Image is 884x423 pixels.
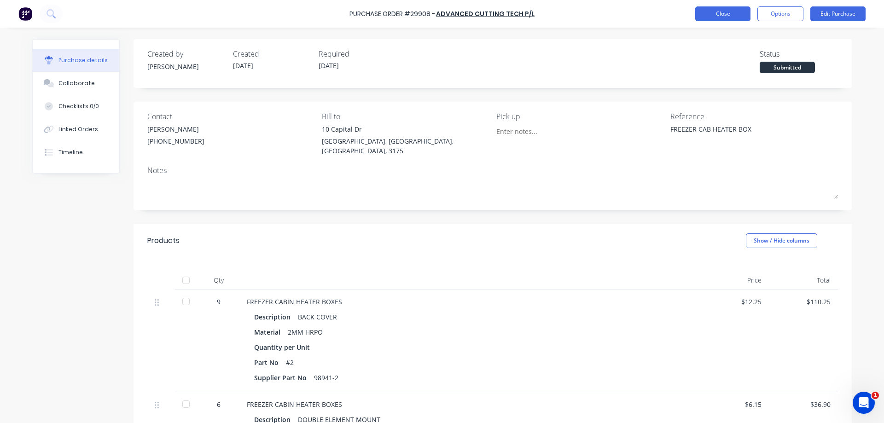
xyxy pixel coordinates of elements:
button: Checklists 0/0 [33,95,119,118]
div: Supplier Part No [254,371,314,384]
div: Submitted [760,62,815,73]
div: 6 [205,400,232,409]
div: $36.90 [776,400,831,409]
button: Collaborate [33,72,119,95]
button: Close [695,6,750,21]
button: Edit Purchase [810,6,866,21]
div: Reference [670,111,838,122]
div: Purchase Order #29908 - [349,9,435,19]
div: Notes [147,165,838,176]
div: Purchase details [58,56,108,64]
div: FREEZER CABIN HEATER BOXES [247,297,692,307]
div: 2MM HRPO [288,325,323,339]
div: Quantity per Unit [254,341,317,354]
div: [PERSON_NAME] [147,62,226,71]
div: Required [319,48,397,59]
div: Total [769,271,838,290]
div: Created by [147,48,226,59]
input: Enter notes... [496,124,580,138]
div: Collaborate [58,79,95,87]
div: Checklists 0/0 [58,102,99,110]
div: #2 [286,356,294,369]
div: FREEZER CABIN HEATER BOXES [247,400,692,409]
div: [GEOGRAPHIC_DATA], [GEOGRAPHIC_DATA], [GEOGRAPHIC_DATA], 3175 [322,136,489,156]
div: Pick up [496,111,664,122]
div: Qty [198,271,239,290]
iframe: Intercom live chat [853,392,875,414]
div: $110.25 [776,297,831,307]
div: Timeline [58,148,83,156]
button: Show / Hide columns [746,233,817,248]
div: $6.15 [707,400,762,409]
div: 10 Capital Dr [322,124,489,134]
div: Part No [254,356,286,369]
div: [PERSON_NAME] [147,124,204,134]
div: Contact [147,111,315,122]
div: $12.25 [707,297,762,307]
div: 9 [205,297,232,307]
div: [PHONE_NUMBER] [147,136,204,146]
img: Factory [18,7,32,21]
a: ADVANCED CUTTING TECH P/L [436,9,535,18]
textarea: FREEZER CAB HEATER BOX [670,124,785,145]
div: Material [254,325,288,339]
div: BACK COVER [298,310,337,324]
div: Created [233,48,311,59]
div: Price [700,271,769,290]
button: Purchase details [33,49,119,72]
div: Status [760,48,838,59]
div: Description [254,310,298,324]
div: 98941-2 [314,371,338,384]
div: Products [147,235,180,246]
button: Timeline [33,141,119,164]
button: Options [757,6,803,21]
div: Linked Orders [58,125,98,133]
button: Linked Orders [33,118,119,141]
div: Bill to [322,111,489,122]
span: 1 [872,392,879,399]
